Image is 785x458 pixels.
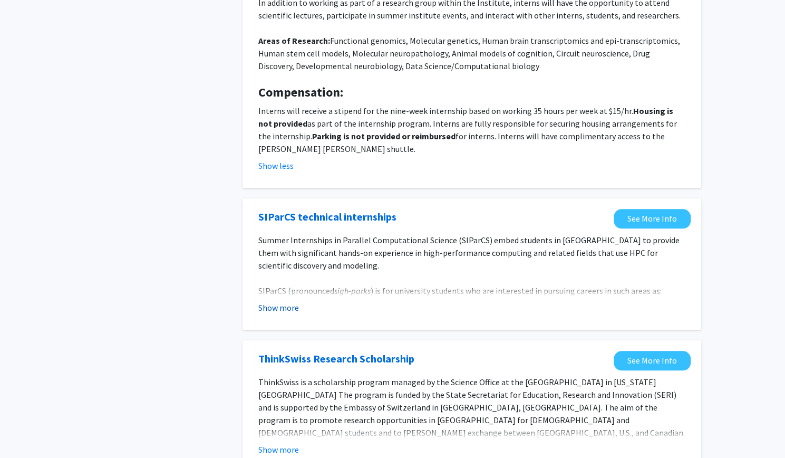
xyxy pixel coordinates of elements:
a: Opens in a new tab [258,351,414,367]
p: Interns will receive a stipend for the nine-week internship based on working 35 hours per week at... [258,104,685,155]
iframe: Chat [8,411,45,450]
span: ThinkSwiss is a scholarship program managed by the Science Office at the [GEOGRAPHIC_DATA] in [US... [258,377,683,451]
span: for interns. Interns will have complimentary access to the [PERSON_NAME] [PERSON_NAME] shuttle. [258,131,665,154]
button: Show more [258,301,299,314]
span: as part of the internship program. Interns are fully responsible for securing housing arrangement... [258,118,677,141]
p: SIParCS (pronounced ) is for university students who are interested in pursuing careers in such a... [258,284,685,297]
em: sigh-parks [334,285,371,296]
a: Opens in a new tab [614,209,691,228]
strong: Parking is not provided or reimbursed [312,131,456,141]
a: Opens in a new tab [614,351,691,370]
strong: Compensation: [258,84,343,100]
button: Show more [258,443,299,456]
button: Show less [258,159,294,172]
p: Functional genomics, Molecular genetics, Human brain transcriptomics and epi-transcriptomics, Hum... [258,34,685,72]
strong: Areas of Research: [258,35,330,46]
p: Summer Internships in Parallel Computational Science (SIParCS) embed students in [GEOGRAPHIC_DATA... [258,234,685,272]
a: Opens in a new tab [258,209,396,225]
strong: Housing is not provided [258,106,673,129]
